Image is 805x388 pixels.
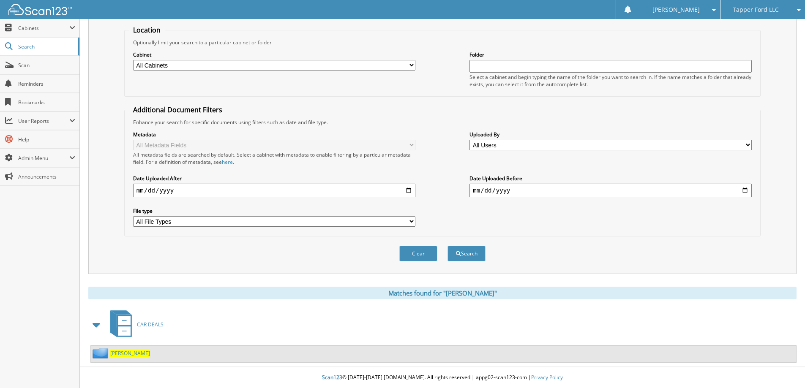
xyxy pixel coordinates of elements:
img: scan123-logo-white.svg [8,4,72,15]
a: here [222,158,233,166]
button: Search [448,246,486,261]
a: Privacy Policy [531,374,563,381]
a: [PERSON_NAME] [110,350,150,357]
span: Reminders [18,80,75,87]
div: All metadata fields are searched by default. Select a cabinet with metadata to enable filtering b... [133,151,415,166]
div: Enhance your search for specific documents using filters such as date and file type. [129,119,756,126]
label: Cabinet [133,51,415,58]
input: end [469,184,752,197]
span: CAR DEALS [137,321,164,328]
legend: Location [129,25,165,35]
label: File type [133,207,415,214]
span: Scan [18,62,75,69]
span: User Reports [18,117,69,125]
span: [PERSON_NAME] [652,7,700,12]
div: Select a cabinet and begin typing the name of the folder you want to search in. If the name match... [469,73,752,88]
a: CAR DEALS [105,308,164,341]
input: start [133,184,415,197]
button: Clear [399,246,437,261]
span: Search [18,43,74,50]
label: Uploaded By [469,131,752,138]
legend: Additional Document Filters [129,105,226,114]
label: Date Uploaded Before [469,175,752,182]
span: Admin Menu [18,155,69,162]
span: Scan123 [322,374,342,381]
div: Optionally limit your search to a particular cabinet or folder [129,39,756,46]
span: Bookmarks [18,99,75,106]
span: Help [18,136,75,143]
label: Date Uploaded After [133,175,415,182]
img: folder2.png [93,348,110,358]
span: Tapper Ford LLC [733,7,779,12]
div: Matches found for "[PERSON_NAME]" [88,287,797,299]
label: Metadata [133,131,415,138]
span: Announcements [18,173,75,180]
span: Cabinets [18,24,69,32]
label: Folder [469,51,752,58]
div: © [DATE]-[DATE] [DOMAIN_NAME]. All rights reserved | appg02-scan123-com | [80,367,805,388]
